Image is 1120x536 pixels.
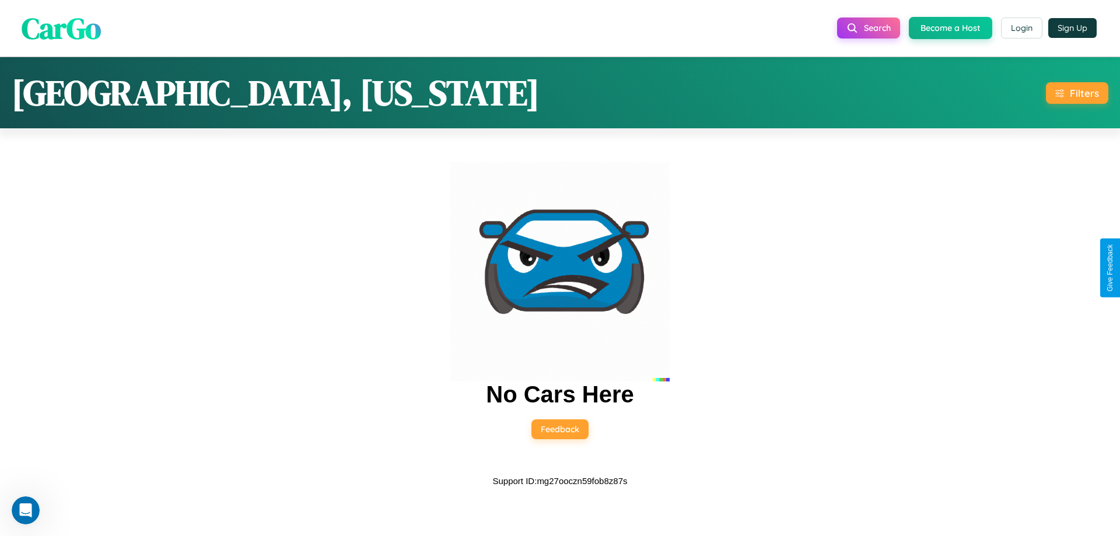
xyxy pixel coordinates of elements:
button: Become a Host [909,17,992,39]
img: car [450,162,670,381]
h2: No Cars Here [486,381,633,408]
button: Filters [1046,82,1108,104]
p: Support ID: mg27ooczn59fob8z87s [493,473,628,489]
button: Sign Up [1048,18,1097,38]
span: CarGo [22,8,101,48]
button: Feedback [531,419,589,439]
button: Search [837,17,900,38]
h1: [GEOGRAPHIC_DATA], [US_STATE] [12,69,540,117]
div: Give Feedback [1106,244,1114,292]
button: Login [1001,17,1042,38]
iframe: Intercom live chat [12,496,40,524]
span: Search [864,23,891,33]
div: Filters [1070,87,1099,99]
